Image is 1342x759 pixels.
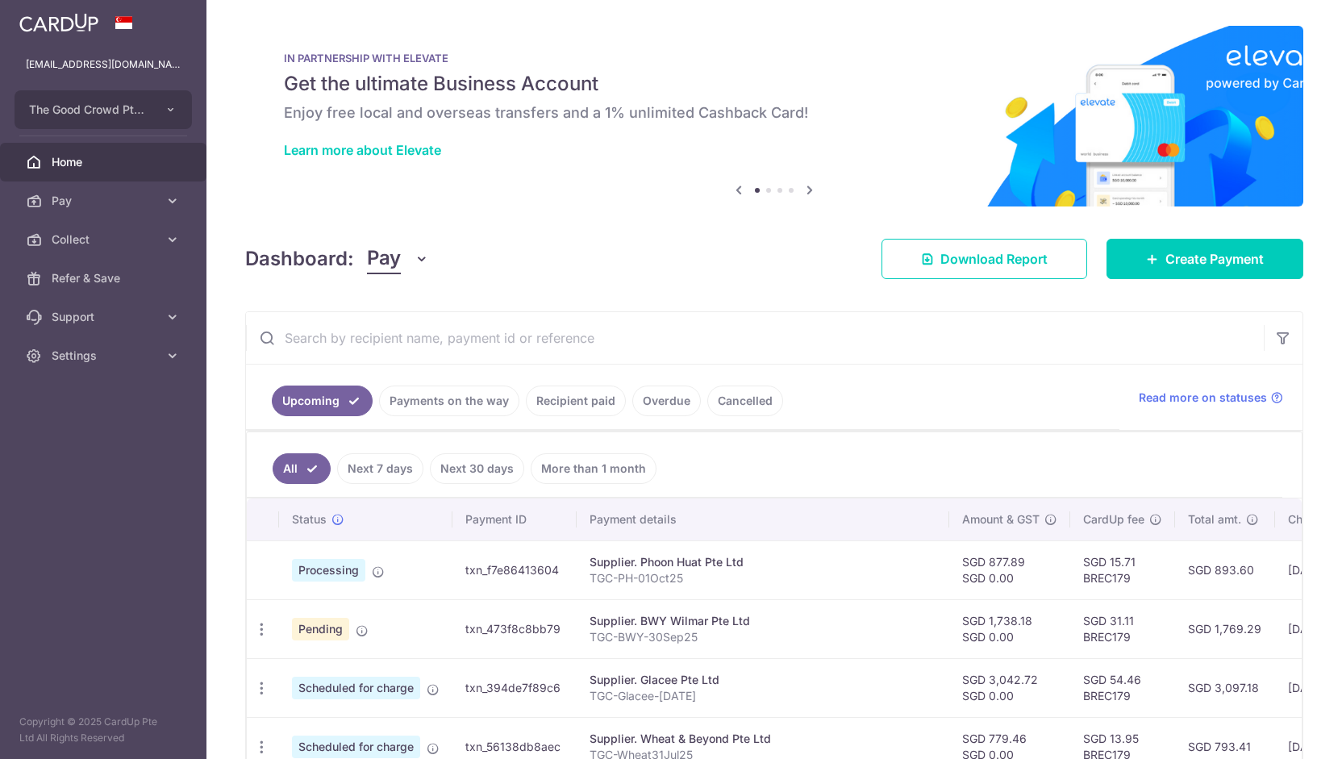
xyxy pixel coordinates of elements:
[590,672,936,688] div: Supplier. Glacee Pte Ltd
[246,312,1264,364] input: Search by recipient name, payment id or reference
[52,348,158,364] span: Settings
[29,102,148,118] span: The Good Crowd Pte Ltd
[52,309,158,325] span: Support
[337,453,423,484] a: Next 7 days
[292,511,327,528] span: Status
[245,26,1303,206] img: Renovation banner
[1175,599,1275,658] td: SGD 1,769.29
[1175,658,1275,717] td: SGD 3,097.18
[19,13,98,32] img: CardUp
[949,540,1070,599] td: SGD 877.89 SGD 0.00
[52,270,158,286] span: Refer & Save
[379,386,519,416] a: Payments on the way
[284,52,1265,65] p: IN PARTNERSHIP WITH ELEVATE
[292,736,420,758] span: Scheduled for charge
[292,618,349,640] span: Pending
[1070,658,1175,717] td: SGD 54.46 BREC179
[949,658,1070,717] td: SGD 3,042.72 SGD 0.00
[1070,540,1175,599] td: SGD 15.71 BREC179
[52,154,158,170] span: Home
[452,540,577,599] td: txn_f7e86413604
[590,554,936,570] div: Supplier. Phoon Huat Pte Ltd
[1139,390,1283,406] a: Read more on statuses
[590,570,936,586] p: TGC-PH-01Oct25
[1083,511,1144,528] span: CardUp fee
[881,239,1087,279] a: Download Report
[52,193,158,209] span: Pay
[962,511,1040,528] span: Amount & GST
[272,386,373,416] a: Upcoming
[292,559,365,582] span: Processing
[284,142,441,158] a: Learn more about Elevate
[590,731,936,747] div: Supplier. Wheat & Beyond Pte Ltd
[590,629,936,645] p: TGC-BWY-30Sep25
[590,613,936,629] div: Supplier. BWY Wilmar Pte Ltd
[1107,239,1303,279] a: Create Payment
[707,386,783,416] a: Cancelled
[1070,599,1175,658] td: SGD 31.11 BREC179
[367,244,429,274] button: Pay
[1165,249,1264,269] span: Create Payment
[577,498,949,540] th: Payment details
[940,249,1048,269] span: Download Report
[1175,540,1275,599] td: SGD 893.60
[452,599,577,658] td: txn_473f8c8bb79
[526,386,626,416] a: Recipient paid
[26,56,181,73] p: [EMAIL_ADDRESS][DOMAIN_NAME]
[367,244,401,274] span: Pay
[292,677,420,699] span: Scheduled for charge
[452,498,577,540] th: Payment ID
[949,599,1070,658] td: SGD 1,738.18 SGD 0.00
[430,453,524,484] a: Next 30 days
[273,453,331,484] a: All
[1188,511,1241,528] span: Total amt.
[632,386,701,416] a: Overdue
[284,71,1265,97] h5: Get the ultimate Business Account
[52,231,158,248] span: Collect
[452,658,577,717] td: txn_394de7f89c6
[15,90,192,129] button: The Good Crowd Pte Ltd
[531,453,656,484] a: More than 1 month
[1139,390,1267,406] span: Read more on statuses
[245,244,354,273] h4: Dashboard:
[284,103,1265,123] h6: Enjoy free local and overseas transfers and a 1% unlimited Cashback Card!
[590,688,936,704] p: TGC-Glacee-[DATE]
[1239,711,1326,751] iframe: Opens a widget where you can find more information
